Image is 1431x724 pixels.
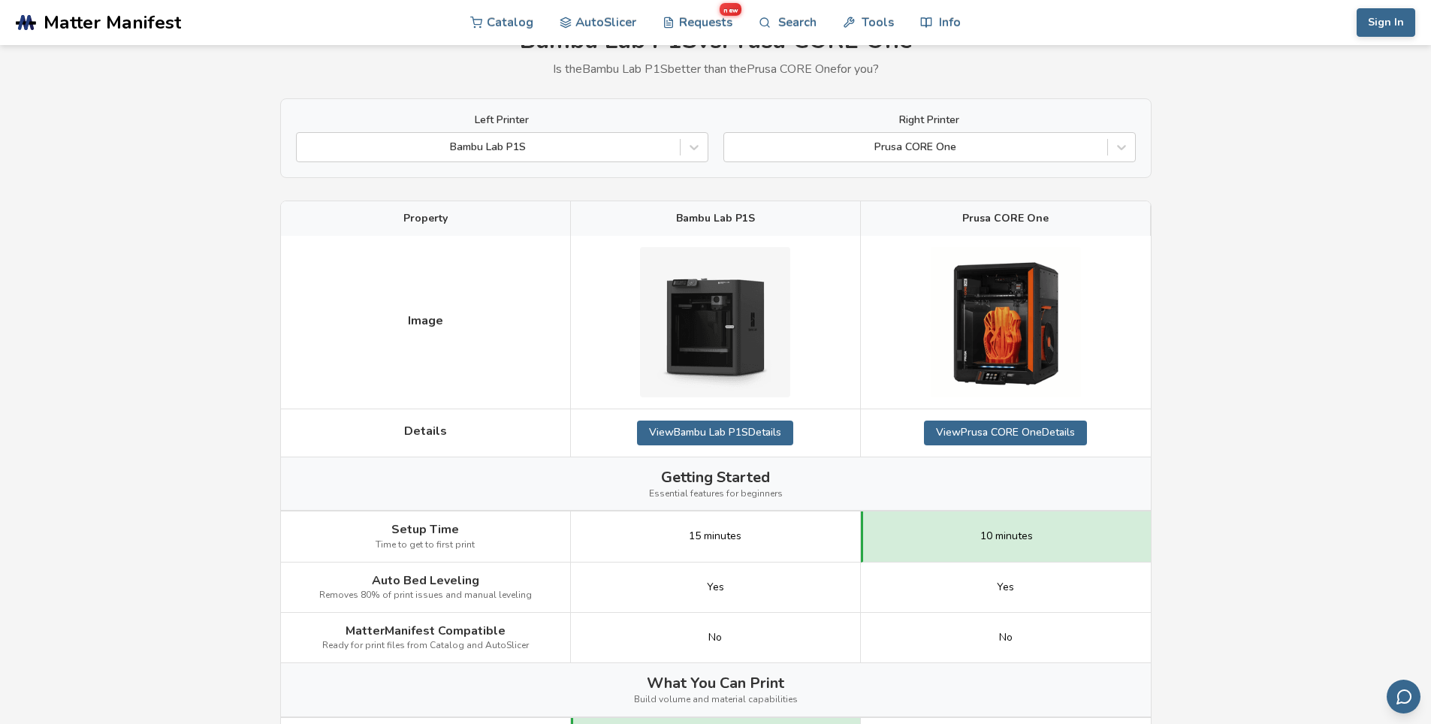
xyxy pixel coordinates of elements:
span: Build volume and material capabilities [634,695,798,705]
button: Sign In [1357,8,1415,37]
span: Matter Manifest [44,12,181,33]
a: ViewBambu Lab P1SDetails [637,421,793,445]
span: What You Can Print [647,674,784,692]
a: ViewPrusa CORE OneDetails [924,421,1087,445]
span: No [708,632,722,644]
p: Is the Bambu Lab P1S better than the Prusa CORE One for you? [280,62,1152,76]
span: Setup Time [391,523,459,536]
input: Bambu Lab P1S [304,141,307,153]
span: Yes [707,581,724,593]
span: 10 minutes [980,530,1033,542]
span: Auto Bed Leveling [372,574,479,587]
span: Details [404,424,447,438]
span: Essential features for beginners [649,489,783,499]
img: Prusa CORE One [931,247,1081,397]
span: Removes 80% of print issues and manual leveling [319,590,532,601]
span: Getting Started [661,469,770,486]
span: MatterManifest Compatible [346,624,506,638]
img: Bambu Lab P1S [640,247,790,397]
span: Time to get to first print [376,540,475,551]
input: Prusa CORE One [732,141,735,153]
span: No [999,632,1013,644]
h1: Bambu Lab P1S vs Prusa CORE One [280,27,1152,55]
label: Right Printer [723,114,1136,126]
span: 15 minutes [689,530,741,542]
span: Bambu Lab P1S [676,213,755,225]
label: Left Printer [296,114,708,126]
span: new [720,3,741,16]
span: Property [403,213,448,225]
span: Prusa CORE One [962,213,1049,225]
button: Send feedback via email [1387,680,1420,713]
span: Yes [997,581,1014,593]
span: Ready for print files from Catalog and AutoSlicer [322,641,529,651]
span: Image [408,314,443,327]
